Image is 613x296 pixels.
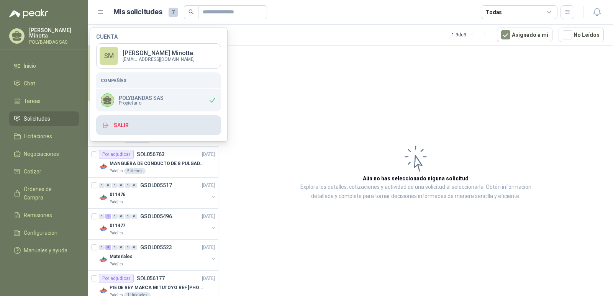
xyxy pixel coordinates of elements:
[123,50,195,56] p: [PERSON_NAME] Minotta
[113,7,162,18] h1: Mis solicitudes
[486,8,502,16] div: Todas
[24,62,36,70] span: Inicio
[131,183,137,188] div: 0
[101,77,216,84] h5: Compañías
[9,147,79,161] a: Negociaciones
[137,152,165,157] p: SOL056763
[24,167,41,176] span: Cotizar
[110,160,205,167] p: MANGUERA DE CONDUCTO DE 8 PULGADAS DE ALAMBRE [PERSON_NAME] PU
[9,9,48,18] img: Logo peakr
[24,97,41,105] span: Tareas
[125,214,131,219] div: 0
[99,162,108,171] img: Company Logo
[118,245,124,250] div: 0
[105,245,111,250] div: 3
[140,183,172,188] p: GSOL005517
[96,89,221,111] div: POLYBANDAS SASPropietario
[123,57,195,62] p: [EMAIL_ADDRESS][DOMAIN_NAME]
[110,222,125,229] p: 011477
[88,147,218,178] a: Por adjudicarSOL056763[DATE] Company LogoMANGUERA DE CONDUCTO DE 8 PULGADAS DE ALAMBRE [PERSON_NA...
[24,132,52,141] span: Licitaciones
[24,229,57,237] span: Configuración
[24,150,59,158] span: Negociaciones
[119,101,164,105] span: Propietario
[110,191,125,198] p: 011476
[99,183,105,188] div: 0
[202,213,215,220] p: [DATE]
[363,174,469,183] h3: Aún no has seleccionado niguna solicitud
[169,8,178,17] span: 7
[119,95,164,101] p: POLYBANDAS SAS
[105,183,111,188] div: 0
[125,183,131,188] div: 0
[99,255,108,264] img: Company Logo
[9,59,79,73] a: Inicio
[99,150,134,159] div: Por adjudicar
[9,226,79,240] a: Configuración
[125,245,131,250] div: 0
[9,182,79,205] a: Órdenes de Compra
[99,243,216,267] a: 0 3 0 0 0 0 GSOL005523[DATE] Company LogoMaterialesPatojito
[202,151,215,158] p: [DATE]
[9,111,79,126] a: Solicitudes
[99,286,108,295] img: Company Logo
[202,182,215,189] p: [DATE]
[29,28,79,38] p: [PERSON_NAME] Minotta
[24,246,67,255] span: Manuales y ayuda
[99,214,105,219] div: 0
[96,34,221,39] h4: Cuenta
[140,245,172,250] p: GSOL005523
[110,284,205,291] p: PIE DE REY MARCA MITUTOYO REF [PHONE_NUMBER]
[96,43,221,69] a: SM[PERSON_NAME] Minotta[EMAIL_ADDRESS][DOMAIN_NAME]
[9,164,79,179] a: Cotizar
[99,274,134,283] div: Por adjudicar
[295,183,536,201] p: Explora los detalles, cotizaciones y actividad de una solicitud al seleccionarla. Obtén informaci...
[24,185,72,202] span: Órdenes de Compra
[112,245,118,250] div: 0
[100,47,118,65] div: SM
[96,115,221,135] button: Salir
[99,224,108,233] img: Company Logo
[137,276,165,281] p: SOL056177
[118,183,124,188] div: 0
[24,211,52,219] span: Remisiones
[110,199,123,205] p: Patojito
[110,168,123,174] p: Patojito
[99,212,216,236] a: 0 1 0 0 0 0 GSOL005496[DATE] Company Logo011477Patojito
[110,230,123,236] p: Patojito
[24,114,50,123] span: Solicitudes
[112,214,118,219] div: 0
[452,29,491,41] div: 1 - 9 de 9
[202,275,215,282] p: [DATE]
[9,243,79,258] a: Manuales y ayuda
[112,183,118,188] div: 0
[118,214,124,219] div: 0
[99,245,105,250] div: 0
[9,76,79,91] a: Chat
[9,129,79,144] a: Licitaciones
[110,261,123,267] p: Patojito
[497,28,552,42] button: Asignado a mi
[99,193,108,202] img: Company Logo
[202,244,215,251] p: [DATE]
[105,214,111,219] div: 1
[188,9,194,15] span: search
[140,214,172,219] p: GSOL005496
[124,168,146,174] div: 5 Metros
[9,94,79,108] a: Tareas
[131,214,137,219] div: 0
[131,245,137,250] div: 0
[9,208,79,222] a: Remisiones
[110,253,133,260] p: Materiales
[559,28,604,42] button: No Leídos
[99,181,216,205] a: 0 0 0 0 0 0 GSOL005517[DATE] Company Logo011476Patojito
[24,79,35,88] span: Chat
[29,40,79,44] p: POLYBANDAS SAS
